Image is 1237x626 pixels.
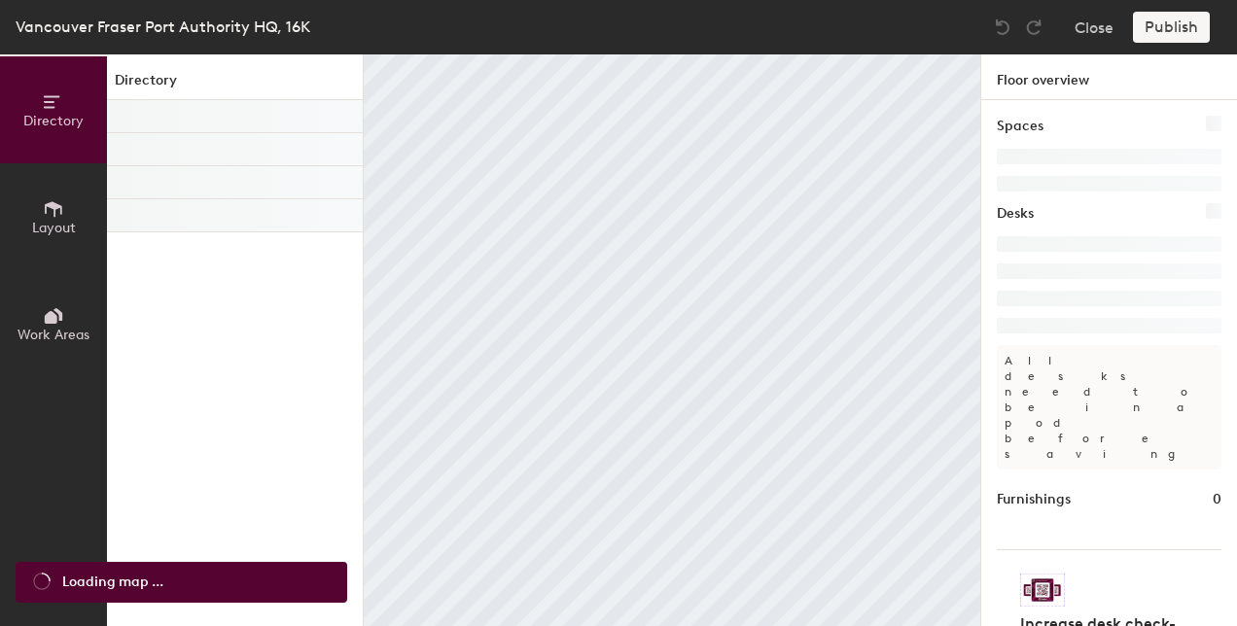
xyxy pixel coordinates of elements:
[981,54,1237,100] h1: Floor overview
[32,220,76,236] span: Layout
[1020,574,1065,607] img: Sticker logo
[364,54,980,626] canvas: Map
[1024,17,1043,37] img: Redo
[62,572,163,593] span: Loading map ...
[997,203,1034,225] h1: Desks
[993,17,1012,37] img: Undo
[1075,12,1113,43] button: Close
[18,327,89,343] span: Work Areas
[16,15,310,39] div: Vancouver Fraser Port Authority HQ, 16K
[997,345,1221,469] p: All desks need to be in a pod before saving
[23,113,84,129] span: Directory
[107,70,363,100] h1: Directory
[1213,489,1221,510] h1: 0
[997,116,1043,137] h1: Spaces
[997,489,1071,510] h1: Furnishings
